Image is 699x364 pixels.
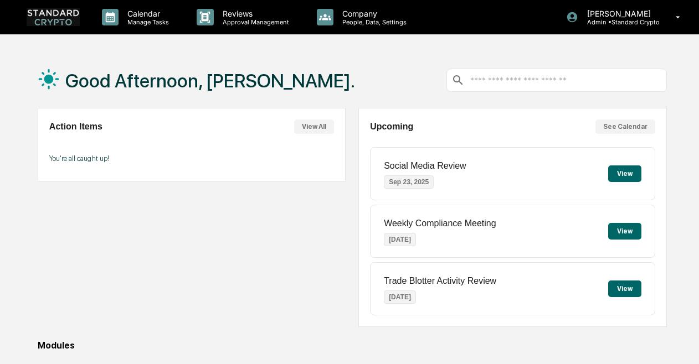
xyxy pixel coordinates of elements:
p: Social Media Review [384,161,466,171]
p: Admin • Standard Crypto [578,18,660,26]
p: Manage Tasks [119,18,174,26]
h1: Good Afternoon, [PERSON_NAME]. [65,70,355,92]
button: See Calendar [595,119,655,134]
p: Reviews [214,9,295,18]
button: View [608,165,641,182]
div: Modules [38,340,667,351]
p: [PERSON_NAME] [578,9,660,18]
button: View All [294,119,334,134]
p: Trade Blotter Activity Review [384,276,496,286]
p: Company [333,9,412,18]
p: Sep 23, 2025 [384,175,434,189]
h2: Upcoming [370,122,413,132]
h2: Action Items [49,122,102,132]
p: People, Data, Settings [333,18,412,26]
p: [DATE] [384,233,416,246]
p: You're all caught up! [49,154,335,163]
button: View [608,223,641,240]
p: Calendar [119,9,174,18]
p: [DATE] [384,290,416,304]
img: logo [27,8,80,25]
button: View [608,280,641,297]
p: Weekly Compliance Meeting [384,219,496,228]
p: Approval Management [214,18,295,26]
